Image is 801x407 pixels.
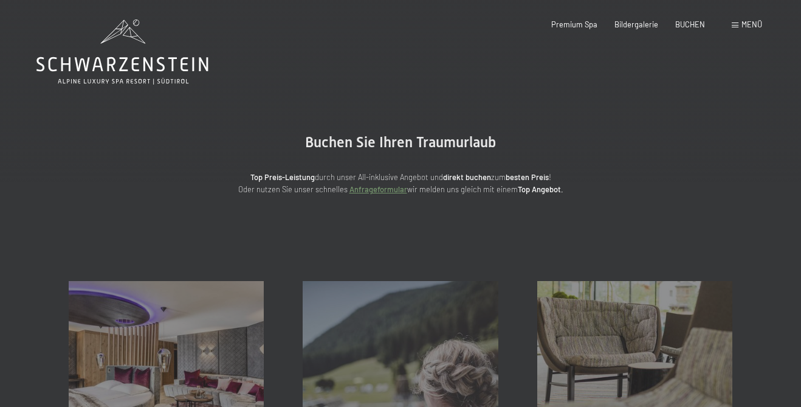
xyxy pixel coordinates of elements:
a: Bildergalerie [614,19,658,29]
span: Buchen Sie Ihren Traumurlaub [305,134,496,151]
strong: Top Preis-Leistung [250,172,315,182]
span: Menü [741,19,762,29]
strong: besten Preis [506,172,549,182]
a: BUCHEN [675,19,705,29]
a: Premium Spa [551,19,597,29]
a: Anfrageformular [349,184,407,194]
strong: direkt buchen [443,172,491,182]
p: durch unser All-inklusive Angebot und zum ! Oder nutzen Sie unser schnelles wir melden uns gleich... [157,171,644,196]
strong: Top Angebot. [518,184,563,194]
